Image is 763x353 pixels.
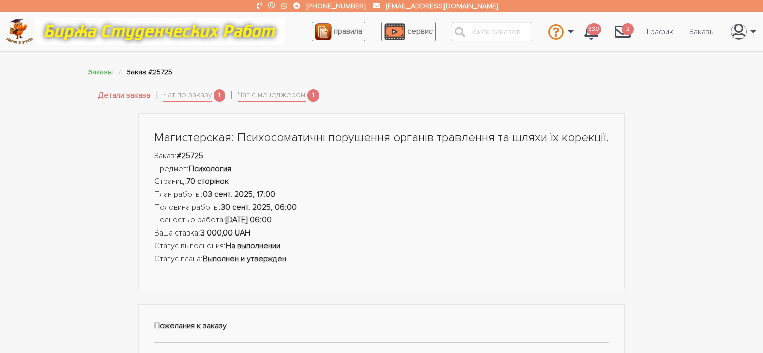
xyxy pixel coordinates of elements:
img: agreement_icon-feca34a61ba7f3d1581b08bc946b2ec1ccb426f67415f344566775c155b7f62c.png [315,23,332,40]
li: Предмет: [154,163,609,176]
li: Статус плана: [154,253,609,266]
span: 2 [622,23,634,36]
strong: Выполнен и утвержден [203,254,286,264]
li: Полностью работа: [154,214,609,227]
img: logo-c4363faeb99b52c628a42810ed6dfb4293a56d4e4775eb116515dfe7f33672af.png [6,19,33,44]
h1: Магистерская: Психосоматичні порушення органів травлення та шляхи їх корекції. [154,129,609,146]
input: Поиск заказов [452,22,532,41]
a: График [639,22,681,41]
strong: #25725 [177,151,203,161]
span: 1 [307,89,319,102]
a: Чат по заказу [163,89,212,103]
a: [PHONE_NUMBER] [307,2,365,10]
strong: 3 000,00 UAH [200,228,250,238]
a: сервис [381,22,436,41]
strong: 30 сент. 2025, 06:00 [221,202,297,212]
img: play_icon-49f7f135c9dc9a03216cfdbccbe1e3994649169d890fb554cedf0eac35a01ba8.png [384,23,405,40]
strong: 70 сторінок [186,176,229,186]
span: 330 [587,23,601,36]
strong: На выполнении [226,241,280,251]
strong: [DATE] 06:00 [225,215,272,225]
a: 2 [606,18,639,45]
li: Ваша ставка: [154,227,609,240]
a: правила [312,22,365,41]
a: Детали заказа [98,89,150,102]
li: Половина работы: [154,201,609,214]
strong: 03 сент. 2025, 17:00 [203,189,275,199]
span: сервис [407,26,433,36]
li: Статус выполнения: [154,240,609,253]
img: motto-12e01f5a76059d5f6a28199ef077b1f78e012cfde436ab5cf1d4517935686d32.gif [35,18,285,45]
a: Заказы [88,68,113,76]
strong: Психология [189,164,231,174]
strong: Пожелания к заказу [154,321,227,331]
li: Заказ: [154,150,609,163]
span: правила [334,26,362,36]
a: 330 [576,18,606,45]
li: План работы: [154,188,609,201]
a: Чат с менеджером [238,89,306,103]
li: Заказ #25725 [127,66,172,78]
a: Заказы [681,22,723,41]
a: [EMAIL_ADDRESS][DOMAIN_NAME] [386,2,498,10]
span: 1 [214,89,226,102]
li: Страниц: [154,175,609,188]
